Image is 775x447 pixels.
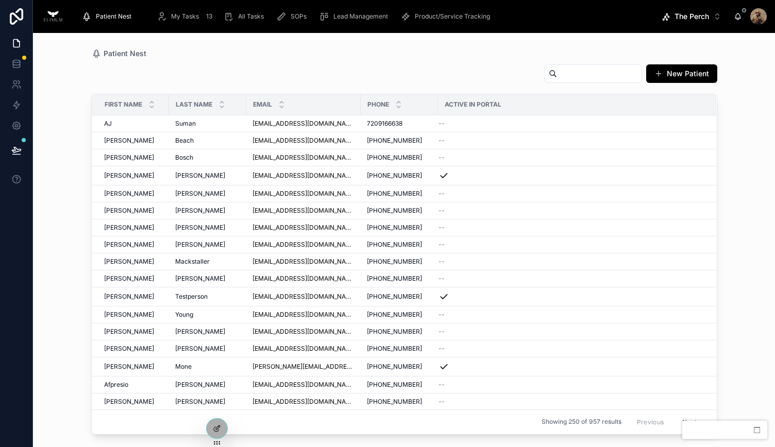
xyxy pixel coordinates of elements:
[333,12,388,21] span: Lead Management
[439,345,445,353] span: --
[439,119,445,128] span: --
[154,7,218,26] a: My Tasks13
[367,257,432,266] a: [PHONE_NUMBER]
[367,171,422,180] span: [PHONE_NUMBER]
[104,257,154,266] span: [PERSON_NAME]
[104,171,154,180] span: [PERSON_NAME]
[367,240,422,249] span: [PHONE_NUMBER]
[175,293,208,301] span: Testperson
[367,207,432,215] a: [PHONE_NUMBER]
[175,119,196,128] span: Suman
[175,345,240,353] a: [PERSON_NAME]
[104,257,163,266] a: [PERSON_NAME]
[367,171,432,180] a: [PHONE_NUMBER]
[439,328,703,336] a: --
[175,223,240,232] a: [PERSON_NAME]
[367,328,432,336] a: [PHONE_NUMBER]
[316,7,395,26] a: Lead Management
[439,119,703,128] a: --
[104,207,163,215] a: [PERSON_NAME]
[78,7,139,26] a: Patient Nest
[175,136,240,145] a: Beach
[104,274,163,283] a: [PERSON_NAME]
[367,119,432,128] a: 7209166638
[252,257,355,266] a: [EMAIL_ADDRESS][DOMAIN_NAME]
[104,274,154,283] span: [PERSON_NAME]
[367,311,422,319] span: [PHONE_NUMBER]
[104,190,163,198] a: [PERSON_NAME]
[252,207,355,215] a: [EMAIL_ADDRESS][DOMAIN_NAME]
[104,328,154,336] span: [PERSON_NAME]
[96,12,131,21] span: Patient Nest
[104,293,163,301] a: [PERSON_NAME]
[104,398,163,406] a: [PERSON_NAME]
[175,190,240,198] a: [PERSON_NAME]
[238,12,264,21] span: All Tasks
[439,190,445,198] span: --
[252,240,355,249] a: [EMAIL_ADDRESS][DOMAIN_NAME]
[104,293,154,301] span: [PERSON_NAME]
[367,136,432,145] a: [PHONE_NUMBER]
[439,274,445,283] span: --
[175,328,225,336] span: [PERSON_NAME]
[252,274,355,283] a: [EMAIL_ADDRESS][DOMAIN_NAME]
[439,311,703,319] a: --
[367,153,432,162] a: [PHONE_NUMBER]
[367,119,402,128] span: 7209166638
[175,223,225,232] span: [PERSON_NAME]
[104,381,128,389] span: Afpresio
[367,223,432,232] a: [PHONE_NUMBER]
[104,119,163,128] a: AJ
[367,328,422,336] span: [PHONE_NUMBER]
[91,48,146,59] a: Patient Nest
[439,240,703,249] a: --
[439,153,445,162] span: --
[367,311,432,319] a: [PHONE_NUMBER]
[175,363,192,371] span: Mone
[646,64,717,83] button: New Patient
[439,311,445,319] span: --
[367,363,432,371] a: [PHONE_NUMBER]
[367,136,422,145] span: [PHONE_NUMBER]
[175,398,240,406] a: [PERSON_NAME]
[367,293,432,301] a: [PHONE_NUMBER]
[439,136,703,145] a: --
[104,190,154,198] span: [PERSON_NAME]
[104,311,163,319] a: [PERSON_NAME]
[104,153,163,162] a: [PERSON_NAME]
[175,207,225,215] span: [PERSON_NAME]
[104,136,154,145] span: [PERSON_NAME]
[439,257,445,266] span: --
[252,190,355,198] a: [EMAIL_ADDRESS][DOMAIN_NAME]
[253,100,272,109] span: Email
[104,207,154,215] span: [PERSON_NAME]
[439,398,445,406] span: --
[675,414,704,430] button: Next
[252,119,355,128] a: [EMAIL_ADDRESS][DOMAIN_NAME]
[367,293,422,301] span: [PHONE_NUMBER]
[175,274,240,283] a: [PERSON_NAME]
[175,381,240,389] a: [PERSON_NAME]
[104,240,154,249] span: [PERSON_NAME]
[367,240,432,249] a: [PHONE_NUMBER]
[252,381,355,389] a: [EMAIL_ADDRESS][DOMAIN_NAME]
[439,328,445,336] span: --
[439,223,445,232] span: --
[445,100,501,109] span: Active In Portal
[175,381,225,389] span: [PERSON_NAME]
[367,274,422,283] span: [PHONE_NUMBER]
[175,328,240,336] a: [PERSON_NAME]
[221,7,271,26] a: All Tasks
[367,363,422,371] span: [PHONE_NUMBER]
[104,153,154,162] span: [PERSON_NAME]
[175,153,193,162] span: Bosch
[104,363,154,371] span: [PERSON_NAME]
[273,7,314,26] a: SOPs
[175,345,225,353] span: [PERSON_NAME]
[367,398,432,406] a: [PHONE_NUMBER]
[397,7,497,26] a: Product/Service Tracking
